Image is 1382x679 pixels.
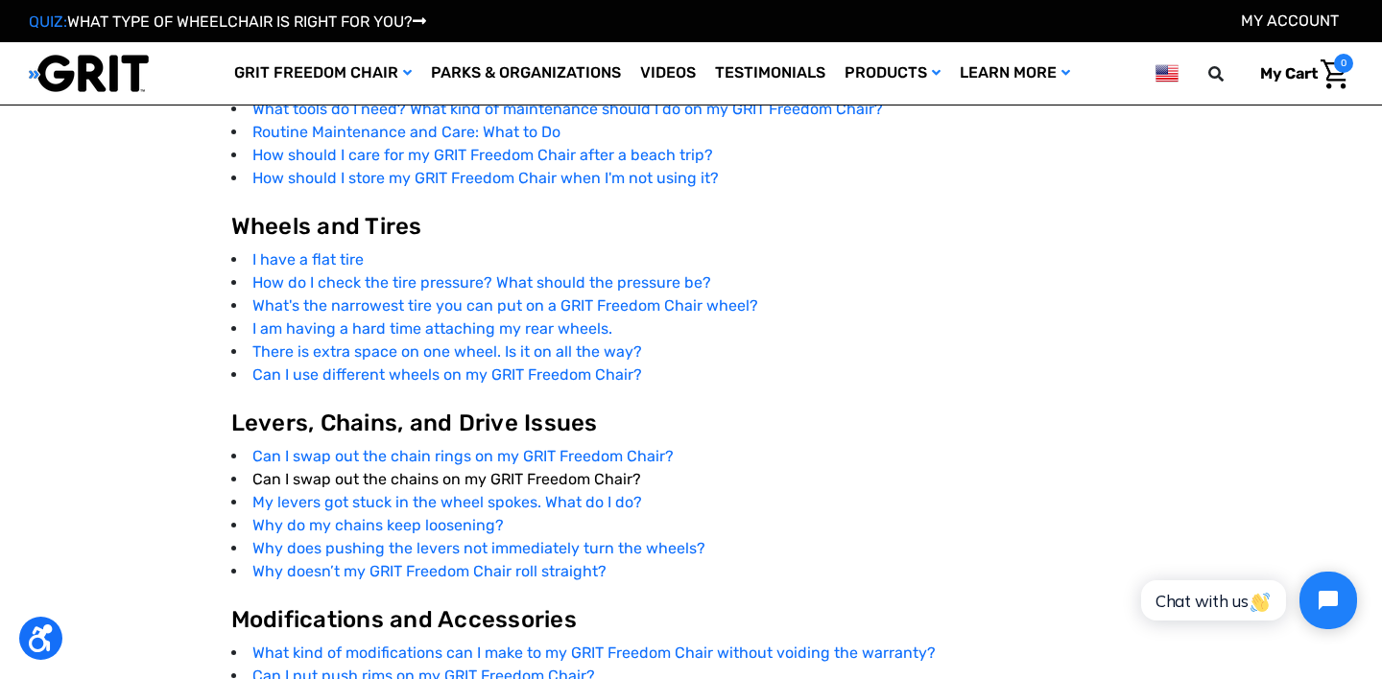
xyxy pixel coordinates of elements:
a: Can I swap out the chain rings on my GRIT Freedom Chair? [252,447,674,465]
img: Cart [1321,59,1348,89]
a: How do I check the tire pressure? What should the pressure be? [252,273,711,292]
a: Why do my chains keep loosening? [252,516,504,534]
a: What's the narrowest tire you can put on a GRIT Freedom Chair wheel? [252,296,758,315]
a: I am having a hard time attaching my rear wheels. [252,319,612,338]
h4: Modifications and Accessories [231,606,1152,634]
span: 0 [1334,54,1353,73]
a: Why doesn’t my GRIT Freedom Chair roll straight? [252,562,607,580]
span: QUIZ: [29,12,67,31]
a: I have a flat tire [252,250,364,269]
h4: Levers, Chains, and Drive Issues [231,410,1152,437]
a: Cart with 0 items [1246,54,1353,94]
a: Learn More [950,42,1080,105]
a: Routine Maintenance and Care: What to Do [252,123,560,141]
a: QUIZ:WHAT TYPE OF WHEELCHAIR IS RIGHT FOR YOU? [29,12,426,31]
a: How should I store my GRIT Freedom Chair when I'm not using it? [252,169,719,187]
a: What kind of modifications can I make to my GRIT Freedom Chair without voiding the warranty? [252,644,936,662]
a: How should I care for my GRIT Freedom Chair after a beach trip? [252,146,713,164]
iframe: Tidio Chat [1120,555,1373,645]
img: GRIT All-Terrain Wheelchair and Mobility Equipment [29,54,149,93]
a: Account [1241,12,1339,30]
a: Can I swap out the chains on my GRIT Freedom Chair? [252,470,641,488]
img: us.png [1156,61,1179,85]
h4: Wheels and Tires [231,213,1152,241]
a: My levers got stuck in the wheel spokes. What do I do? [252,493,642,511]
span: My Cart [1260,64,1318,82]
a: Products [835,42,950,105]
a: GRIT Freedom Chair [225,42,421,105]
a: There is extra space on one wheel. Is it on all the way? [252,342,642,361]
a: Videos [631,42,705,105]
a: What tools do I need? What kind of maintenance should I do on my GRIT Freedom Chair? [252,100,883,118]
a: Why does pushing the levers not immediately turn the wheels? [252,539,705,557]
a: Testimonials [705,42,835,105]
a: Parks & Organizations [421,42,631,105]
input: Search [1217,54,1246,94]
a: Can I use different wheels on my GRIT Freedom Chair? [252,365,642,384]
